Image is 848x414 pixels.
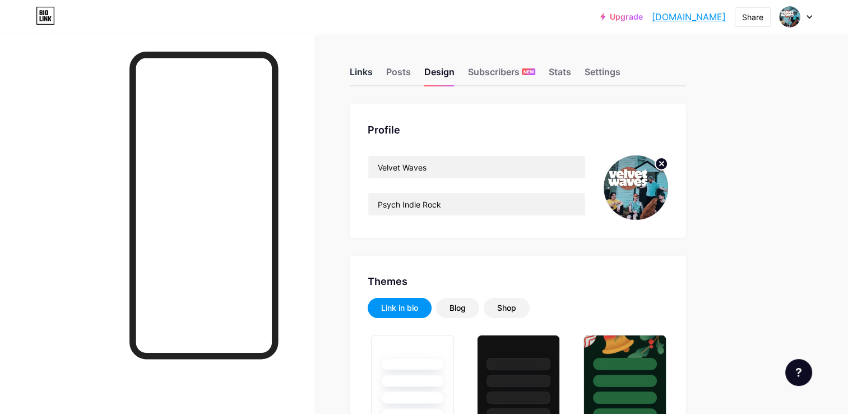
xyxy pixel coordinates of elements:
[742,11,763,23] div: Share
[523,68,534,75] span: NEW
[368,274,668,289] div: Themes
[368,122,668,137] div: Profile
[468,65,535,85] div: Subscribers
[549,65,571,85] div: Stats
[368,193,585,215] input: Bio
[381,302,418,314] div: Link in bio
[368,156,585,178] input: Name
[652,10,726,24] a: [DOMAIN_NAME]
[450,302,466,314] div: Blog
[604,155,668,220] img: Jacob Dacus
[585,65,620,85] div: Settings
[386,65,411,85] div: Posts
[779,6,800,27] img: Jacob Dacus
[497,302,516,314] div: Shop
[600,12,643,21] a: Upgrade
[424,65,455,85] div: Design
[350,65,373,85] div: Links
